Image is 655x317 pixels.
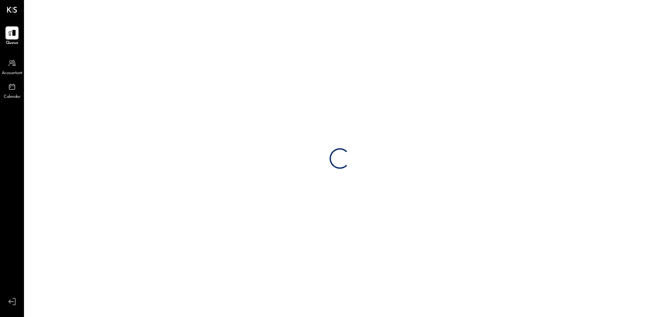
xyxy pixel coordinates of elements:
a: Accountant [0,57,24,77]
span: Calendar [4,94,20,100]
a: Queue [0,26,24,46]
span: Accountant [2,70,23,77]
span: Queue [6,40,18,46]
a: Calendar [0,80,24,100]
